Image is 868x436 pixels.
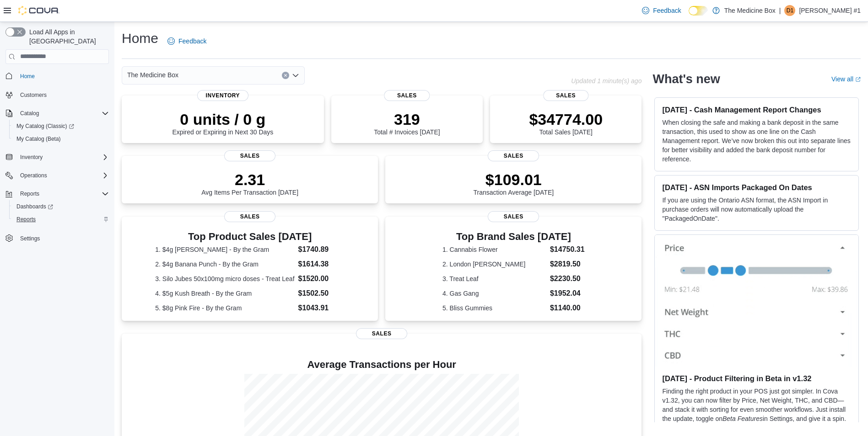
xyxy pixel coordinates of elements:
span: Dashboards [16,203,53,210]
button: Reports [16,188,43,199]
span: Inventory [16,152,109,163]
h3: [DATE] - ASN Imports Packaged On Dates [662,183,851,192]
a: Feedback [638,1,685,20]
dd: $1952.04 [550,288,585,299]
h4: Average Transactions per Hour [129,359,634,370]
span: Dashboards [13,201,109,212]
span: Inventory [197,90,248,101]
a: Dashboards [13,201,57,212]
dd: $2230.50 [550,273,585,284]
h3: [DATE] - Product Filtering in Beta in v1.32 [662,374,851,383]
p: 319 [374,110,440,128]
span: The Medicine Box [127,69,178,80]
a: Customers [16,90,50,101]
span: Reports [16,216,36,223]
button: Customers [2,88,113,101]
p: 0 units / 0 g [172,110,273,128]
h3: Top Product Sales [DATE] [155,231,345,242]
span: My Catalog (Classic) [13,121,109,132]
div: Expired or Expiring in Next 30 Days [172,110,273,136]
button: Home [2,69,113,83]
span: Load All Apps in [GEOGRAPHIC_DATA] [26,27,109,46]
span: Settings [16,232,109,244]
button: Settings [2,231,113,245]
dt: 3. Silo Jubes 50x100mg micro doses - Treat Leaf [155,274,294,283]
span: My Catalog (Beta) [13,133,109,144]
img: Cova [18,6,59,15]
span: Sales [224,150,275,161]
span: Customers [16,89,109,101]
button: Clear input [282,72,289,79]
a: Reports [13,214,39,225]
p: If you are using the Ontario ASN format, the ASN Import in purchase orders will now automatically... [662,196,851,223]
dd: $1520.00 [298,273,345,284]
p: The Medicine Box [724,5,776,16]
button: Catalog [2,107,113,120]
span: Feedback [653,6,681,15]
p: 2.31 [201,170,298,189]
dd: $1043.91 [298,303,345,314]
div: Total Sales [DATE] [529,110,603,136]
h3: Top Brand Sales [DATE] [442,231,585,242]
span: Home [20,73,35,80]
span: Sales [488,150,539,161]
button: My Catalog (Beta) [9,133,113,145]
span: Sales [384,90,430,101]
span: Home [16,70,109,82]
dt: 1. $4g [PERSON_NAME] - By the Gram [155,245,294,254]
nav: Complex example [5,66,109,269]
span: Catalog [20,110,39,117]
dd: $1740.89 [298,244,345,255]
svg: External link [855,77,861,82]
h1: Home [122,29,158,48]
p: | [779,5,781,16]
div: Dave #1 [784,5,795,16]
div: Total # Invoices [DATE] [374,110,440,136]
button: Catalog [16,108,43,119]
span: Reports [16,188,109,199]
dt: 3. Treat Leaf [442,274,546,283]
p: Updated 1 minute(s) ago [571,77,642,85]
span: Sales [488,211,539,222]
p: $34774.00 [529,110,603,128]
span: Catalog [16,108,109,119]
span: Feedback [178,37,206,46]
span: Customers [20,91,47,99]
span: Sales [356,328,407,339]
h2: What's new [652,72,720,86]
a: My Catalog (Beta) [13,133,65,144]
button: Open list of options [292,72,299,79]
dt: 5. $8g Pink Fire - By the Gram [155,303,294,313]
div: Transaction Average [DATE] [474,170,554,196]
input: Dark Mode [689,6,708,16]
button: Operations [2,169,113,182]
span: My Catalog (Beta) [16,135,61,143]
dt: 4. $5g Kush Breath - By the Gram [155,289,294,298]
button: Reports [9,213,113,226]
div: Avg Items Per Transaction [DATE] [201,170,298,196]
dd: $2819.50 [550,259,585,270]
dt: 4. Gas Gang [442,289,546,298]
p: $109.01 [474,170,554,189]
span: Operations [20,172,47,179]
dt: 2. $4g Banana Punch - By the Gram [155,260,294,269]
dt: 5. Bliss Gummies [442,303,546,313]
button: Operations [16,170,51,181]
a: My Catalog (Classic) [13,121,78,132]
span: Operations [16,170,109,181]
span: Reports [20,190,39,197]
h3: [DATE] - Cash Management Report Changes [662,105,851,114]
dt: 1. Cannabis Flower [442,245,546,254]
span: Settings [20,235,40,242]
p: [PERSON_NAME] #1 [799,5,861,16]
button: Reports [2,187,113,200]
p: Finding the right product in your POS just got simpler. In Cova v1.32, you can now filter by Pric... [662,387,851,432]
span: Reports [13,214,109,225]
dd: $1502.50 [298,288,345,299]
a: View allExternal link [831,75,861,83]
dt: 2. London [PERSON_NAME] [442,260,546,269]
dd: $14750.31 [550,244,585,255]
a: Home [16,71,38,82]
a: Feedback [164,32,210,50]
